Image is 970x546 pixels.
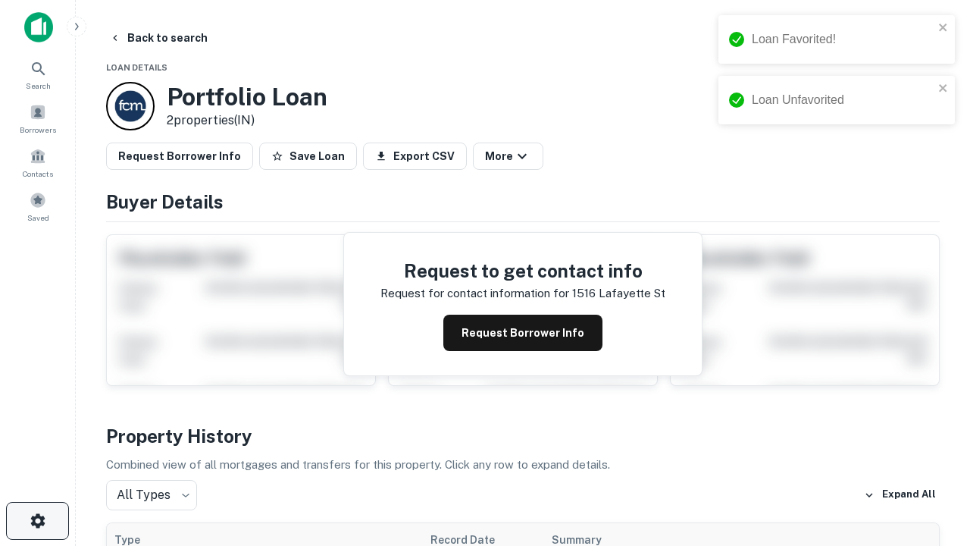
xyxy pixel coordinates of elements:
button: close [938,21,949,36]
span: Search [26,80,51,92]
span: Contacts [23,168,53,180]
button: More [473,143,543,170]
p: Request for contact information for [380,284,569,303]
p: Combined view of all mortgages and transfers for this property. Click any row to expand details. [106,456,940,474]
button: Back to search [103,24,214,52]
a: Saved [5,186,71,227]
div: All Types [106,480,197,510]
img: capitalize-icon.png [24,12,53,42]
iframe: Chat Widget [894,425,970,497]
a: Borrowers [5,98,71,139]
button: Export CSV [363,143,467,170]
button: Save Loan [259,143,357,170]
span: Loan Details [106,63,167,72]
div: Loan Favorited! [752,30,934,49]
button: close [938,82,949,96]
p: 1516 lafayette st [572,284,665,303]
a: Contacts [5,142,71,183]
h4: Buyer Details [106,188,940,215]
button: Expand All [860,484,940,507]
a: Search [5,54,71,95]
div: Loan Unfavorited [752,91,934,109]
span: Borrowers [20,124,56,136]
button: Request Borrower Info [106,143,253,170]
h4: Property History [106,422,940,450]
h3: Portfolio Loan [167,83,327,111]
button: Request Borrower Info [443,315,602,351]
p: 2 properties (IN) [167,111,327,130]
h4: Request to get contact info [380,257,665,284]
span: Saved [27,212,49,224]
